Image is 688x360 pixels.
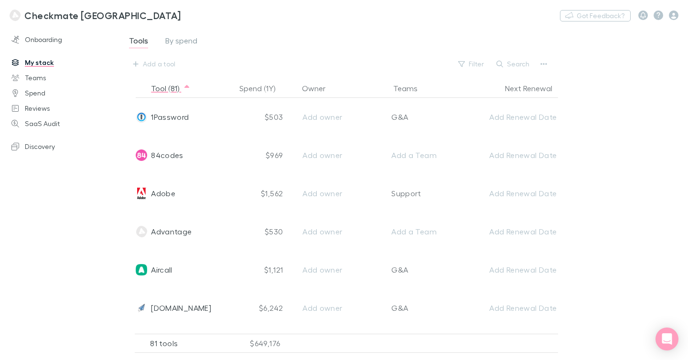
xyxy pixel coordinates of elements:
button: Add Renewal Date [483,186,563,201]
button: Add Renewal Date [483,300,563,316]
div: Add a Team [391,226,437,237]
button: Add Renewal Date [483,109,563,125]
div: G&A [391,264,408,275]
div: Add a Team [391,149,437,161]
img: Advantage's Logo [136,226,147,237]
span: By spend [165,36,197,48]
button: Add a Team [385,148,466,163]
h3: Checkmate [GEOGRAPHIC_DATA] [24,10,181,21]
button: Add Renewal Date [483,148,563,163]
button: Support [385,186,466,201]
div: $6,242 [236,289,289,327]
div: Add owner [302,188,371,199]
button: Add owner [296,262,377,277]
div: Open Intercom Messenger [656,328,678,350]
div: G&A [391,302,408,314]
button: Add owner [296,224,377,239]
button: Spend (1Y) [239,79,287,98]
span: [DOMAIN_NAME] [151,289,211,327]
div: $503 [236,98,289,136]
span: 84codes [151,136,183,174]
a: Onboarding [2,32,117,47]
button: Add owner [296,148,377,163]
button: Owner [302,79,337,98]
div: Support [391,188,421,199]
div: Add a tool [143,58,176,70]
div: Add owner [302,149,371,161]
img: 1Password's Logo [136,111,147,123]
button: Filter [453,58,490,70]
span: Adobe [151,174,175,212]
button: Add a tool [128,56,181,72]
span: Advantage [151,212,192,251]
img: APITemplate.io's Logo [136,302,147,314]
button: Add owner [296,186,377,201]
button: G&A [385,109,466,125]
button: Next Renewal [505,79,564,98]
img: Checkmate New Zealand's Logo [10,10,21,21]
a: Discovery [2,139,117,154]
button: Got Feedback? [560,10,631,21]
img: Adobe Acrobat DC's Logo [136,188,147,199]
button: G&A [385,262,466,277]
button: Search [492,58,535,70]
img: Aircall's Logo [136,264,147,275]
button: Add Renewal Date [483,224,563,239]
div: Add owner [302,264,371,275]
button: Add a Team [385,224,466,239]
div: Add owner [302,302,371,314]
span: Tools [129,36,148,48]
div: $969 [236,136,289,174]
a: My stack [2,55,117,70]
div: Add owner [302,111,371,123]
span: Aircall [151,251,172,289]
a: Teams [2,70,117,85]
a: Spend [2,85,117,101]
button: Tool (81) [151,79,191,98]
div: 81 tools [135,334,230,353]
a: Checkmate [GEOGRAPHIC_DATA] [4,4,187,27]
button: Add Renewal Date [483,262,563,277]
button: G&A [385,300,466,316]
div: $530 [236,212,289,251]
a: SaaS Audit [2,116,117,131]
button: Add owner [296,109,377,125]
button: Add owner [296,300,377,316]
div: $1,121 [236,251,289,289]
button: Teams [393,79,429,98]
span: 1Password [151,98,189,136]
div: $1,562 [236,174,289,212]
div: G&A [391,111,408,123]
a: Reviews [2,101,117,116]
div: $649,176 [230,334,297,353]
div: Add owner [302,226,371,237]
img: 84codes's Logo [136,149,147,161]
